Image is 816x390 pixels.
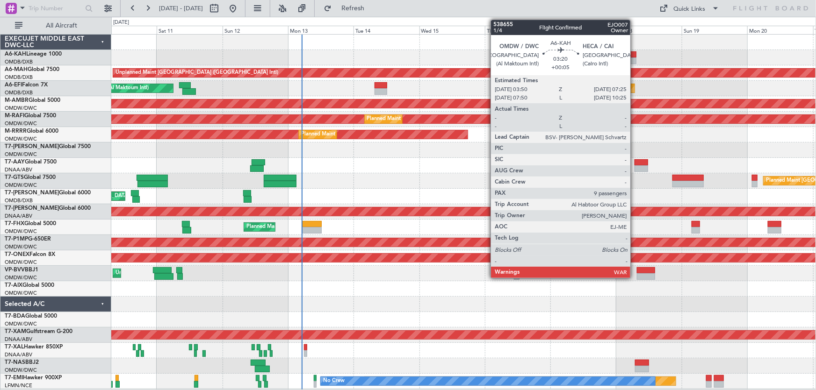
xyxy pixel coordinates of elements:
a: OMDW/DWC [5,228,37,235]
span: T7-AIX [5,283,22,288]
a: A6-MAHGlobal 7500 [5,67,59,72]
span: T7-BDA [5,313,25,319]
span: T7-NAS [5,360,25,365]
button: Quick Links [655,1,724,16]
a: T7-[PERSON_NAME]Global 6000 [5,190,91,196]
a: OMDW/DWC [5,105,37,112]
a: T7-XALHawker 850XP [5,344,63,350]
div: Thu 16 [485,26,550,34]
span: M-AMBR [5,98,29,103]
span: A6-KAH [5,51,26,57]
a: DNAA/ABV [5,213,32,220]
div: Fri 10 [91,26,157,34]
a: OMDW/DWC [5,135,37,142]
span: T7-XAL [5,344,24,350]
span: T7-FHX [5,221,24,227]
a: DNAA/ABV [5,336,32,343]
a: OMDW/DWC [5,274,37,281]
a: DNAA/ABV [5,166,32,173]
a: T7-AIXGlobal 5000 [5,283,54,288]
a: T7-AAYGlobal 7500 [5,159,57,165]
a: T7-ONEXFalcon 8X [5,252,55,257]
span: [DATE] - [DATE] [159,4,203,13]
a: T7-XAMGulfstream G-200 [5,329,72,334]
a: T7-EMIHawker 900XP [5,375,62,381]
span: T7-GTS [5,175,24,180]
span: T7-EMI [5,375,23,381]
a: T7-FHXGlobal 5000 [5,221,56,227]
span: M-RRRR [5,128,27,134]
a: OMDB/DXB [5,74,33,81]
a: A6-EFIFalcon 7X [5,82,48,88]
span: T7-P1MP [5,236,28,242]
div: Planned Maint Dubai (Al Maktoum Intl) [246,220,339,234]
a: OMDW/DWC [5,259,37,266]
div: Planned Maint Dubai (Al Maktoum Intl) [506,81,599,95]
a: OMDW/DWC [5,367,37,374]
span: Refresh [333,5,373,12]
a: DNAA/ABV [5,351,32,358]
div: Planned Maint Dubai (Al Maktoum Intl) [301,128,393,142]
div: Unplanned Maint [GEOGRAPHIC_DATA] (Al Maktoum Intl) [116,266,254,280]
div: Planned Maint Dubai (Al Maktoum Intl) [367,112,459,126]
span: T7-XAM [5,329,26,334]
div: Sat 18 [616,26,682,34]
span: VP-BVV [5,267,25,273]
a: OMDW/DWC [5,182,37,189]
a: T7-NASBBJ2 [5,360,39,365]
span: T7-ONEX [5,252,29,257]
div: Sun 12 [223,26,288,34]
span: A6-MAH [5,67,28,72]
div: Planned Maint [GEOGRAPHIC_DATA] ([GEOGRAPHIC_DATA] Intl) [40,189,196,203]
div: [DATE] [113,19,129,27]
div: Mon 20 [747,26,813,34]
div: Unplanned Maint [GEOGRAPHIC_DATA] ([GEOGRAPHIC_DATA] Intl) [116,66,278,80]
div: Tue 14 [354,26,419,34]
span: M-RAFI [5,113,24,119]
a: T7-BDAGlobal 5000 [5,313,57,319]
a: OMDW/DWC [5,151,37,158]
div: Sun 19 [682,26,747,34]
input: Trip Number [29,1,82,15]
button: All Aircraft [10,18,101,33]
span: T7-[PERSON_NAME] [5,190,59,196]
a: OMDB/DXB [5,58,33,65]
a: M-RAFIGlobal 7500 [5,113,56,119]
a: M-RRRRGlobal 6000 [5,128,58,134]
a: OMDW/DWC [5,290,37,297]
span: T7-AAY [5,159,25,165]
div: Quick Links [674,5,706,14]
span: T7-[PERSON_NAME] [5,144,59,149]
a: LFMN/NCE [5,382,32,389]
a: A6-KAHLineage 1000 [5,51,62,57]
span: A6-EFI [5,82,22,88]
a: T7-[PERSON_NAME]Global 6000 [5,206,91,211]
span: All Aircraft [24,22,99,29]
a: T7-GTSGlobal 7500 [5,175,56,180]
div: Sat 11 [157,26,222,34]
a: T7-[PERSON_NAME]Global 7500 [5,144,91,149]
a: T7-P1MPG-650ER [5,236,51,242]
div: Mon 13 [288,26,354,34]
div: Wed 15 [419,26,485,34]
a: OMDW/DWC [5,320,37,327]
a: M-AMBRGlobal 5000 [5,98,60,103]
div: No Crew [323,374,345,388]
a: OMDW/DWC [5,243,37,250]
a: VP-BVVBBJ1 [5,267,38,273]
div: Fri 17 [550,26,616,34]
span: T7-[PERSON_NAME] [5,206,59,211]
button: Refresh [319,1,376,16]
a: OMDB/DXB [5,89,33,96]
a: OMDW/DWC [5,120,37,127]
a: OMDB/DXB [5,197,33,204]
